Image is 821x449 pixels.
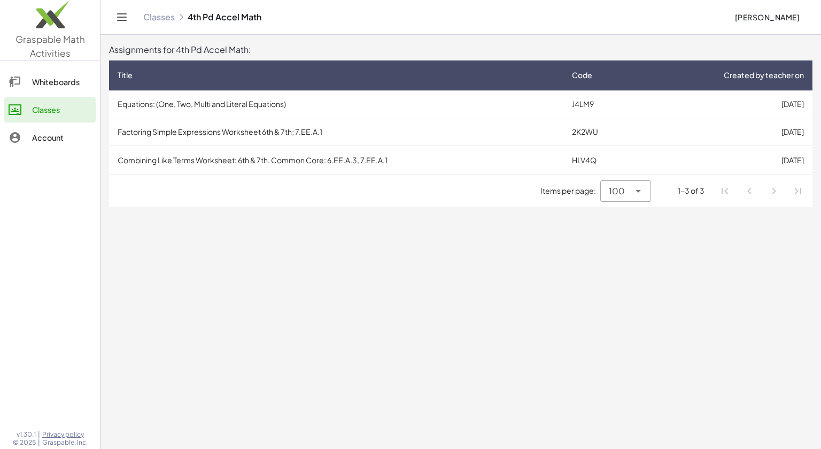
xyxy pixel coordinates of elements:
[118,70,133,81] span: Title
[109,43,812,56] div: Assignments for 4th Pd Accel Math:
[32,75,91,88] div: Whiteboards
[713,179,810,203] nav: Pagination Navigation
[540,185,600,196] span: Items per page:
[4,125,96,150] a: Account
[17,430,36,439] span: v1.30.1
[4,97,96,123] a: Classes
[109,146,563,174] td: Combining Like Terms Worksheet: 6th & 7th. Common Core: 6.EE.A.3, 7.EE.A.1
[678,185,704,196] div: 1-3 of 3
[641,90,812,118] td: [DATE]
[13,438,36,447] span: © 2025
[563,90,640,118] td: J4LM9
[734,12,800,22] span: [PERSON_NAME]
[32,131,91,144] div: Account
[563,118,640,146] td: 2K2WU
[113,9,130,26] button: Toggle navigation
[726,7,808,27] button: [PERSON_NAME]
[641,146,812,174] td: [DATE]
[109,118,563,146] td: Factoring Simple Expressions Worksheet 6th & 7th; 7.EE.A.1
[572,70,592,81] span: Code
[32,103,91,116] div: Classes
[724,70,804,81] span: Created by teacher on
[16,33,85,59] span: Graspable Math Activities
[563,146,640,174] td: HLV4Q
[143,12,175,22] a: Classes
[609,185,625,197] span: 100
[38,438,40,447] span: |
[4,69,96,95] a: Whiteboards
[38,430,40,439] span: |
[641,118,812,146] td: [DATE]
[42,438,88,447] span: Graspable, Inc.
[109,90,563,118] td: Equations: (One, Two, Multi and Literal Equations)
[42,430,88,439] a: Privacy policy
